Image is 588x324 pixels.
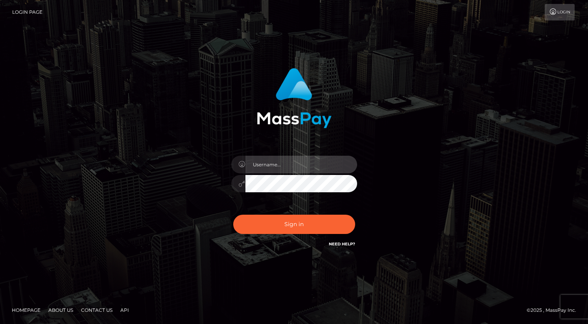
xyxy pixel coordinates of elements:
[12,4,42,20] a: Login Page
[329,241,355,247] a: Need Help?
[245,156,357,173] input: Username...
[78,304,116,316] a: Contact Us
[233,215,355,234] button: Sign in
[527,306,582,315] div: © 2025 , MassPay Inc.
[117,304,132,316] a: API
[9,304,44,316] a: Homepage
[257,68,332,128] img: MassPay Login
[45,304,76,316] a: About Us
[545,4,575,20] a: Login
